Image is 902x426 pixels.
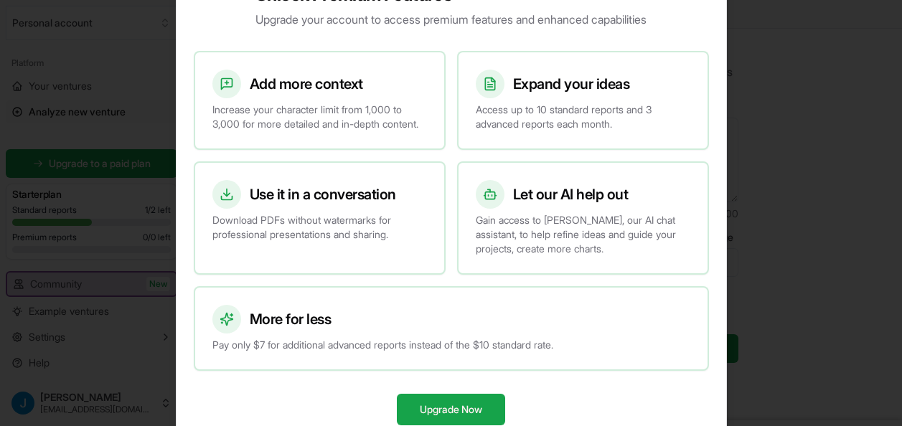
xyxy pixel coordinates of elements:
[212,338,690,352] p: Pay only $7 for additional advanced reports instead of the $10 standard rate.
[250,184,396,204] h3: Use it in a conversation
[513,184,629,204] h3: Let our AI help out
[212,213,427,242] p: Download PDFs without watermarks for professional presentations and sharing.
[513,74,630,94] h3: Expand your ideas
[476,103,690,131] p: Access up to 10 standard reports and 3 advanced reports each month.
[212,103,427,131] p: Increase your character limit from 1,000 to 3,000 for more detailed and in-depth content.
[476,213,690,256] p: Gain access to [PERSON_NAME], our AI chat assistant, to help refine ideas and guide your projects...
[255,11,647,28] p: Upgrade your account to access premium features and enhanced capabilities
[250,309,332,329] h3: More for less
[397,394,505,425] button: Upgrade Now
[250,74,363,94] h3: Add more context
